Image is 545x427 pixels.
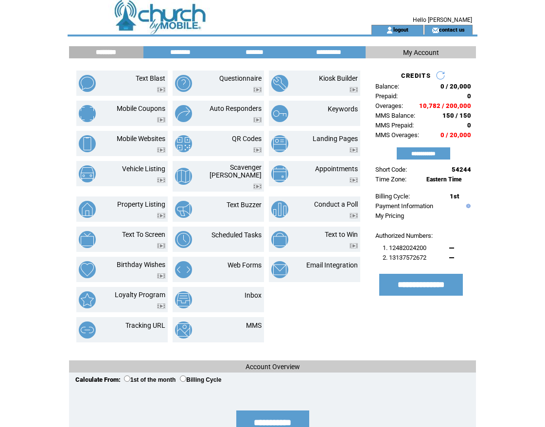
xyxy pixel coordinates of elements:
a: Questionnaire [219,74,262,82]
img: video.png [253,147,262,153]
img: keywords.png [271,105,288,122]
span: 2. 13137572672 [383,254,426,261]
img: email-integration.png [271,261,288,278]
span: 1. 12482024200 [383,244,426,251]
img: video.png [157,243,165,249]
span: Balance: [375,83,399,90]
span: 150 / 150 [442,112,471,119]
img: video.png [157,87,165,92]
span: 0 [467,92,471,100]
span: 10,782 / 200,000 [419,102,471,109]
a: Vehicle Listing [122,165,165,173]
a: Scheduled Tasks [211,231,262,239]
span: Prepaid: [375,92,398,100]
img: video.png [157,147,165,153]
img: scheduled-tasks.png [175,231,192,248]
img: contact_us_icon.gif [432,26,439,34]
a: Property Listing [117,200,165,208]
span: 0 / 20,000 [440,131,471,139]
img: text-buzzer.png [175,201,192,218]
img: mms.png [175,321,192,338]
a: Text To Screen [122,231,165,238]
img: mobile-websites.png [79,135,96,152]
img: video.png [157,178,165,183]
a: Payment Information [375,202,433,210]
img: video.png [350,147,358,153]
img: video.png [253,87,262,92]
img: appointments.png [271,165,288,182]
img: text-to-screen.png [79,231,96,248]
span: Account Overview [246,363,300,371]
a: Landing Pages [313,135,358,142]
span: MMS Balance: [375,112,415,119]
img: landing-pages.png [271,135,288,152]
a: Conduct a Poll [314,200,358,208]
img: video.png [157,303,165,309]
span: Eastern Time [426,176,462,183]
img: video.png [157,117,165,123]
img: qr-codes.png [175,135,192,152]
a: My Pricing [375,212,404,219]
img: scavenger-hunt.png [175,168,192,185]
span: CREDITS [401,72,431,79]
a: Mobile Websites [117,135,165,142]
img: video.png [350,87,358,92]
input: Billing Cycle [180,375,186,382]
img: mobile-coupons.png [79,105,96,122]
img: vehicle-listing.png [79,165,96,182]
span: Authorized Numbers: [375,232,433,239]
a: QR Codes [232,135,262,142]
img: web-forms.png [175,261,192,278]
img: property-listing.png [79,201,96,218]
img: kiosk-builder.png [271,75,288,92]
a: Mobile Coupons [117,105,165,112]
label: 1st of the month [124,376,176,383]
img: video.png [157,273,165,279]
a: Web Forms [228,261,262,269]
img: video.png [350,178,358,183]
img: video.png [253,184,262,189]
span: Hello [PERSON_NAME] [413,17,472,23]
img: account_icon.gif [386,26,393,34]
span: Overages: [375,102,403,109]
a: Birthday Wishes [117,261,165,268]
span: 0 / 20,000 [440,83,471,90]
label: Billing Cycle [180,376,221,383]
img: tracking-url.png [79,321,96,338]
a: Auto Responders [210,105,262,112]
a: Loyalty Program [115,291,165,299]
a: Appointments [315,165,358,173]
img: video.png [350,243,358,249]
input: 1st of the month [124,375,130,382]
span: MMS Overages: [375,131,419,139]
img: questionnaire.png [175,75,192,92]
img: conduct-a-poll.png [271,201,288,218]
a: Email Integration [306,261,358,269]
img: auto-responders.png [175,105,192,122]
a: Text Buzzer [227,201,262,209]
span: Calculate From: [75,376,121,383]
span: Billing Cycle: [375,193,410,200]
a: Kiosk Builder [319,74,358,82]
span: Time Zone: [375,176,406,183]
a: Inbox [245,291,262,299]
a: Tracking URL [125,321,165,329]
img: video.png [157,213,165,218]
a: Scavenger [PERSON_NAME] [210,163,262,179]
a: Text Blast [136,74,165,82]
span: MMS Prepaid: [375,122,414,129]
img: birthday-wishes.png [79,261,96,278]
img: video.png [253,117,262,123]
span: 0 [467,122,471,129]
a: Keywords [328,105,358,113]
img: help.gif [464,204,471,208]
img: loyalty-program.png [79,291,96,308]
a: contact us [439,26,465,33]
span: Short Code: [375,166,407,173]
img: text-to-win.png [271,231,288,248]
span: 54244 [452,166,471,173]
a: MMS [246,321,262,329]
span: 1st [450,193,459,200]
img: video.png [350,213,358,218]
img: text-blast.png [79,75,96,92]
